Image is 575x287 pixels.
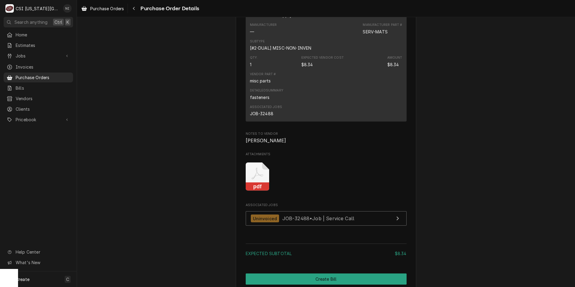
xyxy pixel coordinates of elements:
a: Vendors [4,94,73,103]
div: Attachments [246,152,407,196]
div: Expected Vendor Cost [301,61,313,68]
span: Estimates [16,42,70,48]
div: Parts and Materials List [246,2,407,124]
div: C [5,4,14,13]
div: Subtotal [246,250,407,257]
div: CSI Kansas City.'s Avatar [5,4,14,13]
a: Clients [4,104,73,114]
div: Manufacturer [250,23,277,27]
div: Nate Ingram's Avatar [63,4,72,13]
span: Search anything [14,19,48,25]
span: Invoices [16,64,70,70]
div: Button Group Row [246,273,407,285]
span: What's New [16,259,69,266]
div: Associated Jobs [246,203,407,229]
div: Amount [387,55,402,67]
div: Quantity [250,55,258,67]
a: Invoices [4,62,73,72]
a: Home [4,30,73,40]
span: JOB-32488 • Job | Service Call [282,215,355,221]
a: Bills [4,83,73,93]
div: misc parts [250,78,271,84]
span: Attachments [246,158,407,196]
div: Uninvoiced [251,214,279,223]
span: Notes to Vendor [246,137,407,144]
button: Create Bill [246,273,407,285]
div: Subtype [250,39,312,51]
div: Subtype [250,45,312,51]
span: Purchase Orders [90,5,124,12]
span: Pricebook [16,116,61,123]
span: [PERSON_NAME] [246,138,286,143]
button: Navigate back [129,4,139,13]
div: JOB-32488 [250,110,273,117]
div: Manufacturer [250,23,277,35]
span: Notes to Vendor [246,131,407,136]
div: Vendor Part # [250,72,276,77]
div: Quantity [250,61,251,68]
span: Purchase Order Details [139,5,199,13]
div: Expected Vendor Cost [301,55,344,60]
span: Expected Subtotal [246,251,292,256]
span: Bills [16,85,70,91]
div: Amount [387,61,399,68]
div: NI [63,4,72,13]
a: Go to Pricebook [4,115,73,125]
span: Home [16,32,70,38]
div: Expected Vendor Cost [301,55,344,67]
div: Part Number [363,23,402,35]
span: Vendors [16,95,70,102]
span: C [66,276,69,282]
a: Purchase Orders [79,4,126,14]
div: CSI [US_STATE][GEOGRAPHIC_DATA]. [16,5,60,12]
div: Notes to Vendor [246,131,407,144]
div: Part Number [363,29,387,35]
span: Attachments [246,152,407,157]
span: K [66,19,69,25]
div: Associated Jobs [250,105,282,110]
div: Amount [387,55,402,60]
div: Manufacturer [250,29,254,35]
a: Go to Help Center [4,247,73,257]
span: Ctrl [54,19,62,25]
span: Create [16,277,29,282]
span: Associated Jobs [246,203,407,208]
div: Qty. [250,55,258,60]
div: fasteners [250,94,269,100]
span: Help Center [16,249,69,255]
a: Purchase Orders [4,73,73,82]
a: Go to Jobs [4,51,73,61]
span: Purchase Orders [16,74,70,81]
div: Detailed Summary [250,88,283,93]
div: Subtype [250,39,265,44]
div: Line Item [246,2,407,121]
span: Jobs [16,53,61,59]
div: Amount Summary [246,241,407,261]
a: Go to What's New [4,258,73,267]
div: $8.34 [395,250,407,257]
button: Search anythingCtrlK [4,17,73,27]
a: View Job [246,211,407,226]
button: pdf [246,162,269,191]
span: Clients [16,106,70,112]
a: Estimates [4,40,73,50]
div: Manufacturer Part # [363,23,402,27]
